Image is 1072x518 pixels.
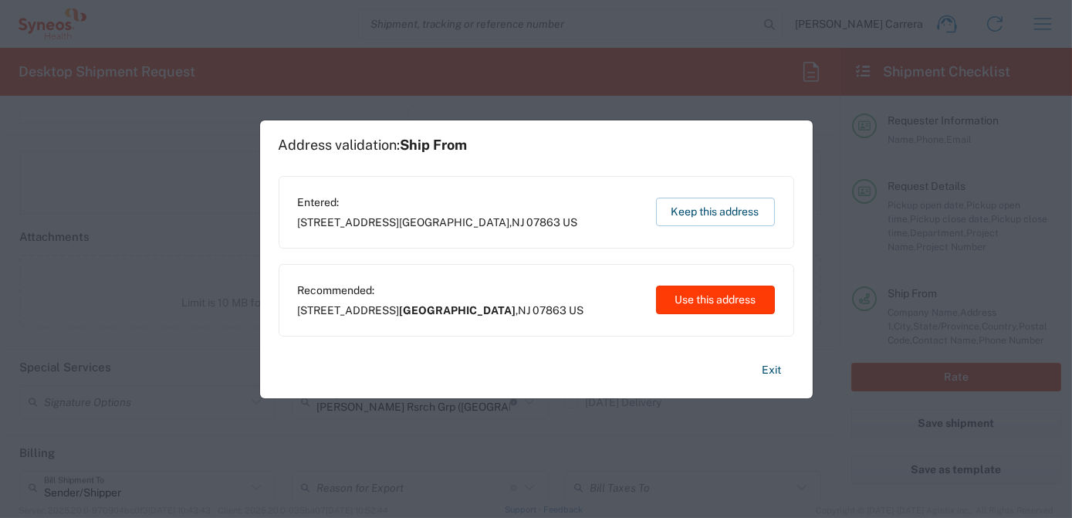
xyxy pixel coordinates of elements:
[570,304,584,317] span: US
[298,283,584,297] span: Recommended:
[563,216,578,229] span: US
[512,216,525,229] span: NJ
[533,304,567,317] span: 07863
[656,198,775,226] button: Keep this address
[279,137,468,154] h1: Address validation:
[527,216,561,229] span: 07863
[298,215,578,229] span: [STREET_ADDRESS] ,
[298,303,584,317] span: [STREET_ADDRESS] ,
[401,137,468,153] span: Ship From
[400,216,510,229] span: [GEOGRAPHIC_DATA]
[656,286,775,314] button: Use this address
[298,195,578,209] span: Entered:
[750,357,794,384] button: Exit
[519,304,531,317] span: NJ
[400,304,516,317] span: [GEOGRAPHIC_DATA]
